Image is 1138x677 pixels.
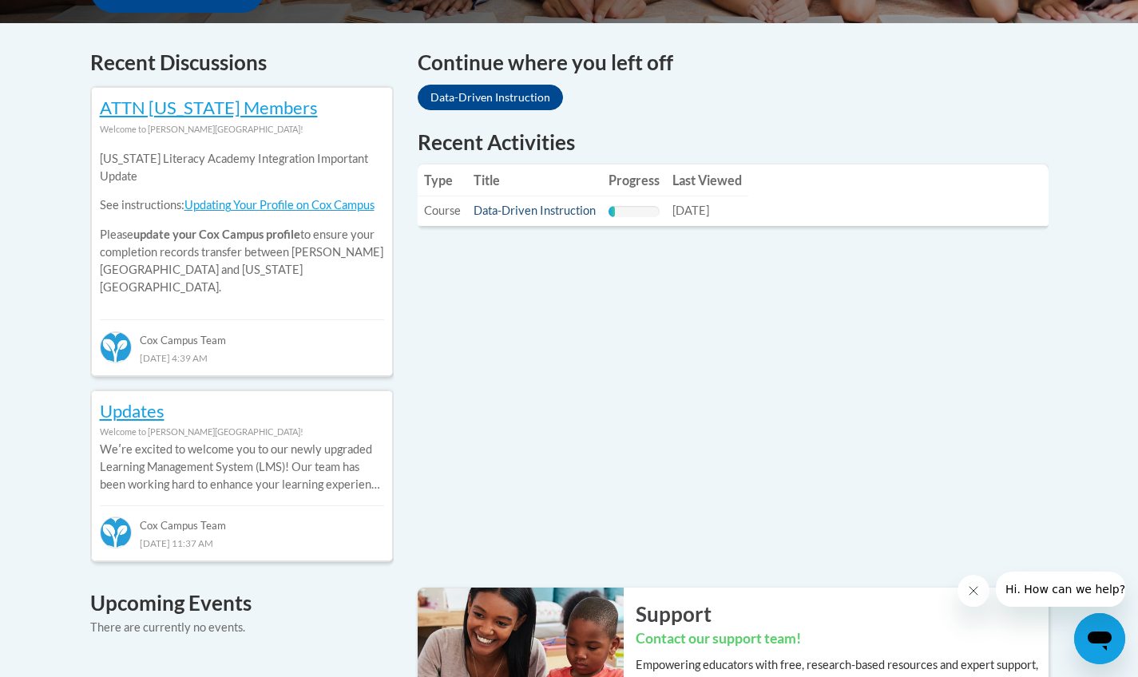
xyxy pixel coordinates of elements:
[672,204,709,217] span: [DATE]
[418,164,467,196] th: Type
[467,164,602,196] th: Title
[100,517,132,548] img: Cox Campus Team
[100,349,384,366] div: [DATE] 4:39 AM
[100,138,384,308] div: Please to ensure your completion records transfer between [PERSON_NAME][GEOGRAPHIC_DATA] and [US_...
[133,228,300,241] b: update your Cox Campus profile
[418,85,563,110] a: Data-Driven Instruction
[636,629,1049,649] h3: Contact our support team!
[636,600,1049,628] h2: Support
[100,400,165,422] a: Updates
[90,620,245,634] span: There are currently no events.
[184,198,375,212] a: Updating Your Profile on Cox Campus
[666,164,748,196] th: Last Viewed
[100,423,384,441] div: Welcome to [PERSON_NAME][GEOGRAPHIC_DATA]!
[100,441,384,493] p: Weʹre excited to welcome you to our newly upgraded Learning Management System (LMS)! Our team has...
[100,150,384,185] p: [US_STATE] Literacy Academy Integration Important Update
[100,534,384,552] div: [DATE] 11:37 AM
[958,575,989,607] iframe: Close message
[418,47,1049,78] h4: Continue where you left off
[90,47,394,78] h4: Recent Discussions
[100,319,384,348] div: Cox Campus Team
[609,206,616,217] div: Progress, %
[100,505,384,534] div: Cox Campus Team
[1074,613,1125,664] iframe: Button to launch messaging window
[100,331,132,363] img: Cox Campus Team
[602,164,666,196] th: Progress
[100,97,318,118] a: ATTN [US_STATE] Members
[474,204,596,217] a: Data-Driven Instruction
[418,128,1049,156] h1: Recent Activities
[90,588,394,619] h4: Upcoming Events
[424,204,461,217] span: Course
[996,572,1125,607] iframe: Message from company
[100,121,384,138] div: Welcome to [PERSON_NAME][GEOGRAPHIC_DATA]!
[100,196,384,214] p: See instructions:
